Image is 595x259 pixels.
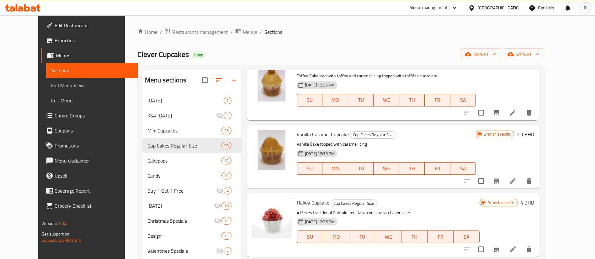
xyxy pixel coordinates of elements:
[402,164,422,173] span: TH
[297,198,329,207] span: Halwa Cupcake
[504,49,544,60] button: export
[221,202,231,210] div: items
[41,230,70,238] span: Get support on:
[322,162,348,175] button: MO
[224,188,231,194] span: 4
[489,242,504,257] button: Branch-specific-item
[300,96,320,105] span: SU
[425,94,450,106] button: FR
[427,96,448,105] span: FR
[214,202,221,210] svg: Inactive section
[41,108,138,123] a: Choice Groups
[147,112,216,119] span: KSA [DATE]
[222,128,231,134] span: 25
[55,22,133,29] span: Edit Restaurant
[302,219,337,225] span: [DATE] 12:35 PM
[351,164,371,173] span: TU
[378,232,399,241] span: WE
[137,28,157,36] a: Home
[428,231,454,243] button: FR
[224,113,231,119] span: 1
[142,108,242,123] div: KSA [DATE]1
[145,75,186,85] h2: Menu sections
[351,96,371,105] span: TU
[165,28,228,36] a: Restaurants management
[475,174,488,188] span: Select to update
[453,164,474,173] span: SA
[522,242,537,257] button: delete
[216,187,224,194] svg: Inactive section
[147,97,224,104] span: [DATE]
[142,168,242,183] div: Candy13
[147,97,224,104] div: Halloween
[142,243,242,258] div: Valentines Specials2
[160,28,162,36] li: /
[51,67,133,74] span: Sections
[216,112,224,119] svg: Inactive section
[137,28,544,36] nav: breadcrumb
[147,127,221,134] div: Mini Cupcakes
[147,142,221,149] span: Cup Cakes Regular Size
[222,158,231,164] span: 12
[142,93,242,108] div: [DATE]7
[466,50,496,58] span: import
[297,162,322,175] button: SU
[456,232,477,241] span: SA
[252,61,292,101] img: Toffee Cupcake - 4 pcs
[55,187,133,194] span: Coverage Report
[147,232,221,240] span: Design
[235,28,257,36] a: Menus
[222,233,231,239] span: 11
[142,183,242,198] div: Buy 1 Get 1 Free4
[55,172,133,179] span: Upsell
[409,4,448,12] div: Menu-management
[147,217,214,225] span: Christmas Specials
[147,247,216,255] span: Valentines Specials
[224,97,231,104] div: items
[41,138,138,153] a: Promotions
[517,61,534,70] h6: 4.9 BHD
[401,231,428,243] button: TH
[399,162,425,175] button: TH
[427,164,448,173] span: FR
[325,164,346,173] span: MO
[376,164,397,173] span: WE
[375,231,401,243] button: WE
[222,173,231,179] span: 13
[58,219,68,227] span: 1.0.0
[297,72,476,80] p: Toffee Cake iced with toffee and caramel icing topped with toffifee chocolate
[147,187,216,194] span: Buy 1 Get 1 Free
[489,174,504,189] button: Branch-specific-item
[584,4,587,11] span: D
[214,217,221,225] svg: Inactive section
[172,28,228,36] span: Restaurants management
[41,236,81,244] a: Support.OpsPlatform
[46,63,138,78] a: Sections
[509,246,517,253] a: Edit menu item
[374,94,399,106] button: WE
[41,183,138,198] a: Coverage Report
[520,198,534,207] h6: 4 BHD
[302,151,337,157] span: [DATE] 12:35 PM
[41,168,138,183] a: Upsell
[55,112,133,119] span: Choice Groups
[326,232,347,241] span: MO
[41,153,138,168] a: Menu disclaimer
[348,94,374,106] button: TU
[224,98,231,104] span: 7
[300,164,320,173] span: SU
[402,96,422,105] span: TH
[147,172,221,179] span: Candy
[376,96,397,105] span: WE
[350,131,396,138] span: Cup Cakes Regular Size
[46,78,138,93] a: Full Menu View
[481,131,513,137] span: Branch specific
[331,200,377,207] span: Cup Cakes Regular Size
[142,153,242,168] div: Cakepops12
[55,142,133,149] span: Promotions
